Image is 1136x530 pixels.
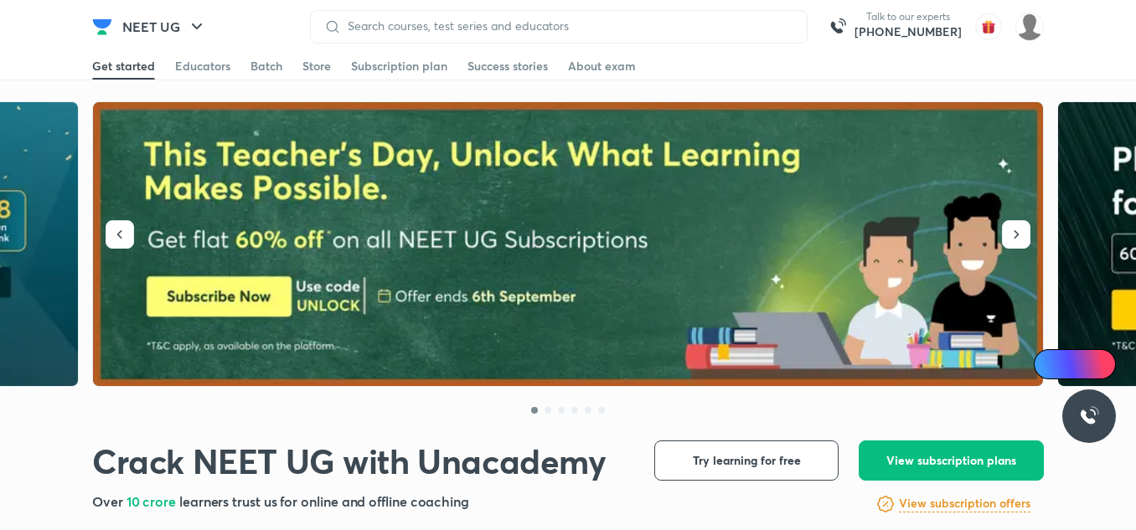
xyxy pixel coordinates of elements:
[899,495,1030,512] h6: View subscription offers
[467,58,548,75] div: Success stories
[1044,358,1057,371] img: Icon
[92,58,155,75] div: Get started
[568,53,636,80] a: About exam
[250,53,282,80] a: Batch
[855,10,962,23] p: Talk to our experts
[1061,358,1106,371] span: Ai Doubts
[302,58,331,75] div: Store
[127,492,179,510] span: 10 crore
[693,452,801,469] span: Try learning for free
[351,58,447,75] div: Subscription plan
[175,53,230,80] a: Educators
[1015,13,1044,41] img: Mahi Singh
[886,452,1016,469] span: View subscription plans
[92,17,112,37] img: Company Logo
[654,440,839,481] button: Try learning for free
[351,53,447,80] a: Subscription plan
[899,494,1030,514] a: View subscription offers
[112,10,217,44] button: NEET UG
[859,440,1044,481] button: View subscription plans
[92,492,127,510] span: Over
[341,19,793,33] input: Search courses, test series and educators
[250,58,282,75] div: Batch
[92,440,607,481] h1: Crack NEET UG with Unacademy
[467,53,548,80] a: Success stories
[975,13,1002,40] img: avatar
[821,10,855,44] img: call-us
[855,23,962,40] a: [PHONE_NUMBER]
[302,53,331,80] a: Store
[179,492,469,510] span: learners trust us for online and offline coaching
[1034,349,1116,379] a: Ai Doubts
[92,53,155,80] a: Get started
[175,58,230,75] div: Educators
[1079,406,1099,426] img: ttu
[568,58,636,75] div: About exam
